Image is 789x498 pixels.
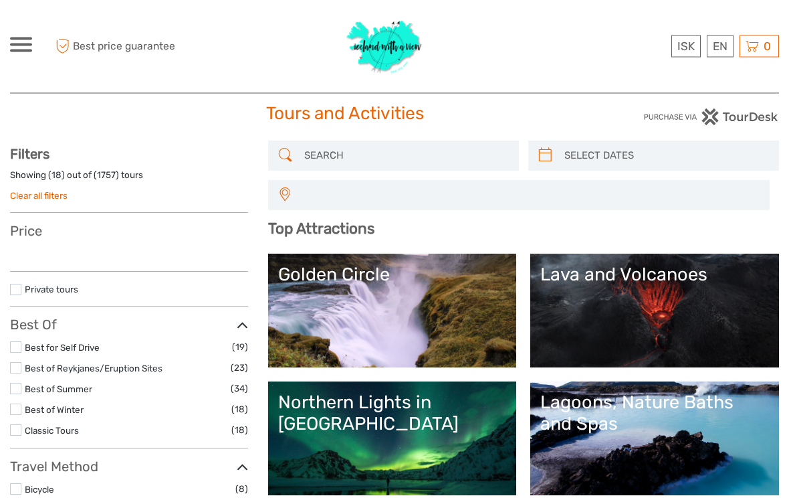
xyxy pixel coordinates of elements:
[51,169,62,182] label: 18
[97,169,116,182] label: 1757
[25,426,79,436] a: Classic Tours
[10,169,248,190] div: Showing ( ) out of ( ) tours
[10,191,68,201] a: Clear all filters
[10,459,248,475] h3: Travel Method
[10,224,248,240] h3: Price
[231,382,248,397] span: (34)
[231,361,248,376] span: (23)
[340,13,429,80] img: 1077-ca632067-b948-436b-9c7a-efe9894e108b_logo_big.jpg
[25,284,78,295] a: Private tours
[707,35,734,58] div: EN
[25,384,92,395] a: Best of Summer
[266,104,522,125] h1: Tours and Activities
[52,35,203,58] span: Best price guarantee
[559,145,772,168] input: SELECT DATES
[540,392,769,486] a: Lagoons, Nature Baths and Spas
[540,264,769,358] a: Lava and Volcanoes
[299,145,512,168] input: SEARCH
[10,147,49,163] strong: Filters
[232,340,248,355] span: (19)
[540,264,769,286] div: Lava and Volcanoes
[25,485,54,495] a: Bicycle
[762,39,773,53] span: 0
[268,220,374,238] b: Top Attractions
[231,423,248,438] span: (18)
[540,392,769,436] div: Lagoons, Nature Baths and Spas
[231,402,248,418] span: (18)
[25,343,100,353] a: Best for Self Drive
[643,109,779,126] img: PurchaseViaTourDesk.png
[235,482,248,497] span: (8)
[278,392,507,436] div: Northern Lights in [GEOGRAPHIC_DATA]
[278,264,507,286] div: Golden Circle
[25,405,84,416] a: Best of Winter
[278,392,507,486] a: Northern Lights in [GEOGRAPHIC_DATA]
[677,39,695,53] span: ISK
[25,363,162,374] a: Best of Reykjanes/Eruption Sites
[278,264,507,358] a: Golden Circle
[10,317,248,333] h3: Best Of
